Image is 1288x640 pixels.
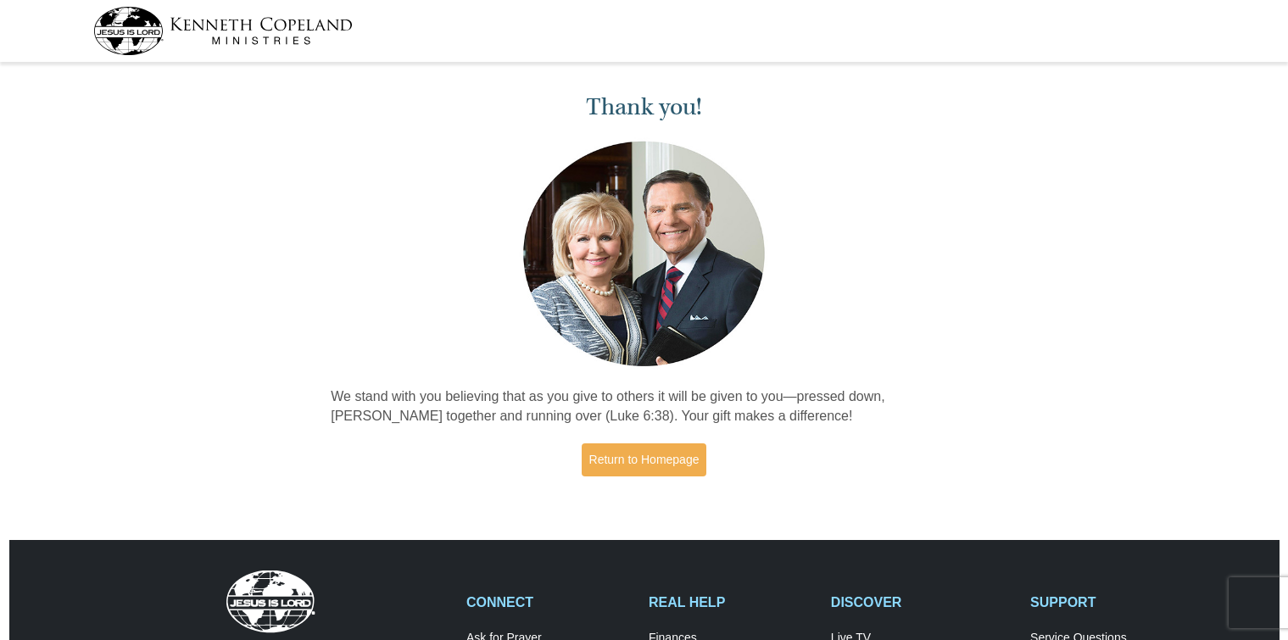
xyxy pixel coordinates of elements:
[466,594,631,610] h2: CONNECT
[93,7,353,55] img: kcm-header-logo.svg
[331,93,957,121] h1: Thank you!
[831,594,1012,610] h2: DISCOVER
[1030,594,1195,610] h2: SUPPORT
[582,443,707,476] a: Return to Homepage
[649,594,813,610] h2: REAL HELP
[519,137,769,370] img: Kenneth and Gloria
[331,387,957,426] p: We stand with you believing that as you give to others it will be given to you—pressed down, [PER...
